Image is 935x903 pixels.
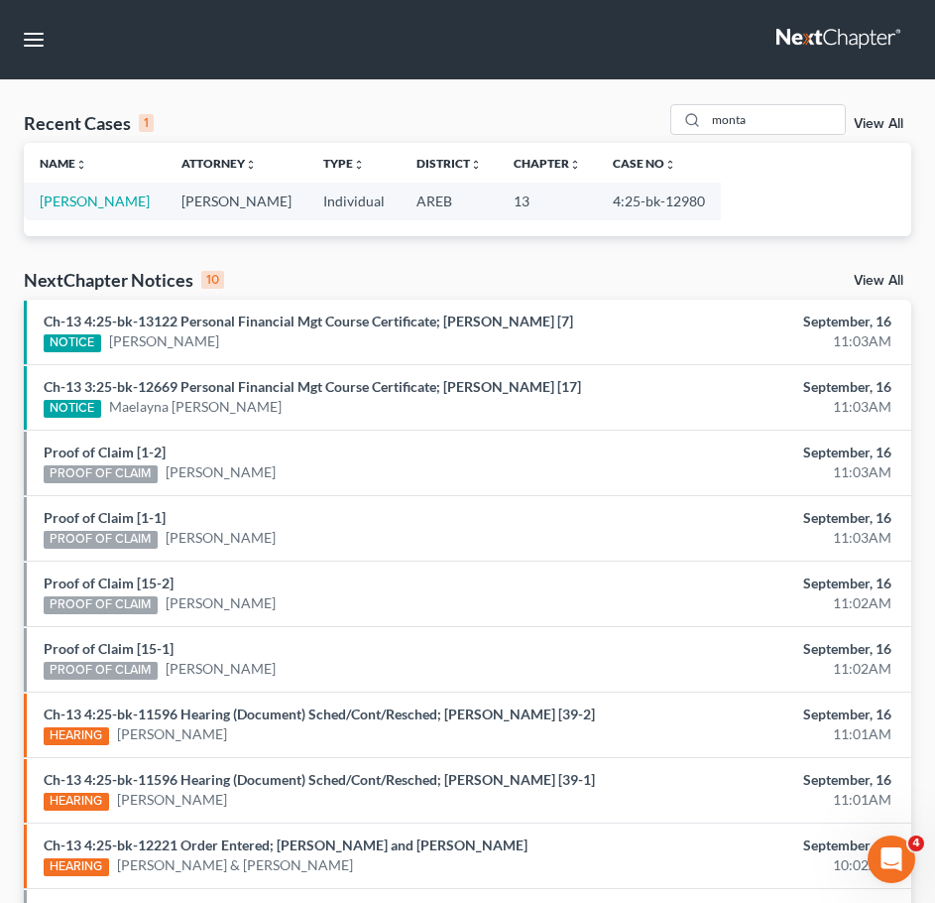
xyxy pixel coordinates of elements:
a: Case Nounfold_more [613,156,676,171]
div: PROOF OF CLAIM [44,531,158,549]
a: Ch-13 3:25-bk-12669 Personal Financial Mgt Course Certificate; [PERSON_NAME] [17] [44,378,581,395]
div: 11:01AM [622,724,891,744]
div: PROOF OF CLAIM [44,662,158,680]
a: [PERSON_NAME] [40,193,150,209]
iframe: Intercom live chat [868,836,915,883]
td: [PERSON_NAME] [166,183,307,219]
div: September, 16 [622,836,891,855]
a: [PERSON_NAME] [166,593,276,613]
div: September, 16 [622,705,891,724]
div: September, 16 [622,508,891,528]
a: Ch-13 4:25-bk-11596 Hearing (Document) Sched/Cont/Resched; [PERSON_NAME] [39-1] [44,771,595,788]
a: [PERSON_NAME] [117,724,227,744]
div: PROOF OF CLAIM [44,596,158,614]
a: Ch-13 4:25-bk-11596 Hearing (Document) Sched/Cont/Resched; [PERSON_NAME] [39-2] [44,706,595,722]
i: unfold_more [470,159,482,171]
a: Proof of Claim [15-2] [44,575,174,591]
a: Ch-13 4:25-bk-13122 Personal Financial Mgt Course Certificate; [PERSON_NAME] [7] [44,313,573,329]
a: View All [854,117,903,131]
a: Typeunfold_more [323,156,365,171]
i: unfold_more [569,159,581,171]
div: 11:01AM [622,790,891,810]
td: 4:25-bk-12980 [597,183,721,219]
div: 11:03AM [622,397,891,417]
a: [PERSON_NAME] [166,462,276,482]
div: September, 16 [622,770,891,790]
div: PROOF OF CLAIM [44,465,158,483]
a: Proof of Claim [1-1] [44,509,166,526]
a: Chapterunfold_more [514,156,581,171]
a: Nameunfold_more [40,156,87,171]
div: September, 16 [622,443,891,462]
td: 13 [498,183,597,219]
a: [PERSON_NAME] [166,528,276,548]
a: [PERSON_NAME] [117,790,227,810]
a: View All [854,274,903,288]
div: NOTICE [44,400,101,418]
div: 11:03AM [622,528,891,548]
div: 11:03AM [622,462,891,482]
input: Search by name... [706,105,845,134]
a: Maelayna [PERSON_NAME] [109,397,282,417]
i: unfold_more [664,159,676,171]
span: 4 [908,836,924,851]
i: unfold_more [75,159,87,171]
a: Districtunfold_more [416,156,482,171]
div: September, 16 [622,639,891,659]
a: Ch-13 4:25-bk-12221 Order Entered; [PERSON_NAME] and [PERSON_NAME] [44,837,527,853]
a: [PERSON_NAME] & [PERSON_NAME] [117,855,353,875]
div: 11:03AM [622,331,891,351]
td: Individual [307,183,401,219]
div: HEARING [44,727,109,745]
div: September, 16 [622,377,891,397]
a: Attorneyunfold_more [181,156,257,171]
div: 10 [201,271,224,289]
div: 11:02AM [622,659,891,679]
a: [PERSON_NAME] [166,659,276,679]
div: HEARING [44,793,109,811]
div: NOTICE [44,334,101,352]
td: AREB [401,183,498,219]
a: Proof of Claim [1-2] [44,444,166,460]
div: HEARING [44,858,109,876]
i: unfold_more [245,159,257,171]
a: [PERSON_NAME] [109,331,219,351]
div: 11:02AM [622,593,891,613]
div: September, 16 [622,574,891,593]
div: Recent Cases [24,111,154,135]
div: September, 16 [622,312,891,331]
a: Proof of Claim [15-1] [44,640,174,657]
i: unfold_more [353,159,365,171]
div: 1 [139,114,154,132]
div: NextChapter Notices [24,268,224,292]
div: 10:02AM [622,855,891,875]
